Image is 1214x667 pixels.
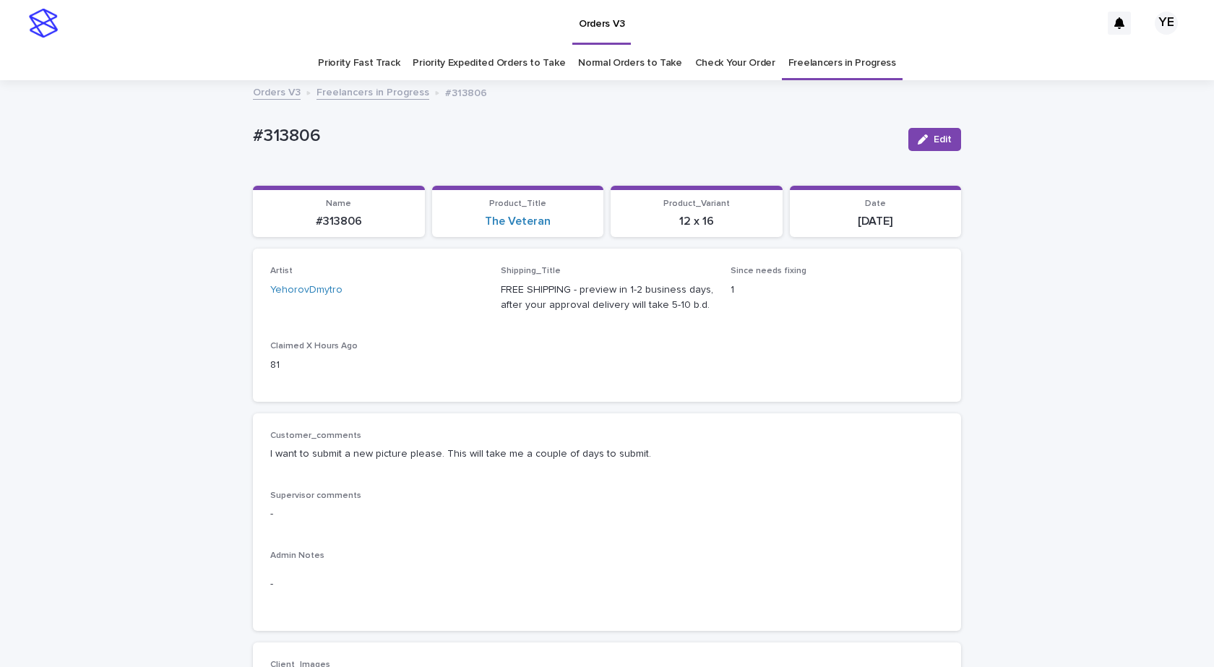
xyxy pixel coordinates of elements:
[731,283,944,298] p: 1
[445,84,487,100] p: #313806
[270,358,483,373] p: 81
[619,215,774,228] p: 12 x 16
[253,126,897,147] p: #313806
[788,46,896,80] a: Freelancers in Progress
[317,83,429,100] a: Freelancers in Progress
[326,199,351,208] span: Name
[318,46,400,80] a: Priority Fast Track
[1155,12,1178,35] div: YE
[270,283,343,298] a: YehorovDmytro
[413,46,565,80] a: Priority Expedited Orders to Take
[489,199,546,208] span: Product_Title
[663,199,730,208] span: Product_Variant
[262,215,416,228] p: #313806
[270,342,358,350] span: Claimed X Hours Ago
[798,215,953,228] p: [DATE]
[731,267,806,275] span: Since needs fixing
[485,215,551,228] a: The Veteran
[253,83,301,100] a: Orders V3
[270,551,324,560] span: Admin Notes
[501,283,714,313] p: FREE SHIPPING - preview in 1-2 business days, after your approval delivery will take 5-10 b.d.
[865,199,886,208] span: Date
[695,46,775,80] a: Check Your Order
[934,134,952,145] span: Edit
[501,267,561,275] span: Shipping_Title
[270,491,361,500] span: Supervisor comments
[270,447,944,462] p: I want to submit a new picture please. This will take me a couple of days to submit.
[908,128,961,151] button: Edit
[270,507,944,522] p: -
[270,577,944,592] p: -
[270,267,293,275] span: Artist
[270,431,361,440] span: Customer_comments
[29,9,58,38] img: stacker-logo-s-only.png
[578,46,682,80] a: Normal Orders to Take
